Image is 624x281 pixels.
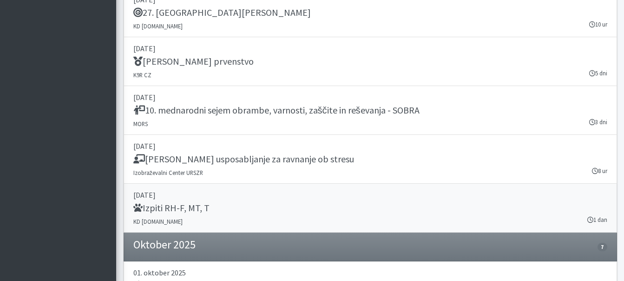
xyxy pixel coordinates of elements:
small: MORS [133,120,148,127]
a: [DATE] Izpiti RH-F, MT, T KD [DOMAIN_NAME] 1 dan [124,184,617,233]
small: K9R CZ [133,71,151,79]
h5: Izpiti RH-F, MT, T [133,202,210,214]
p: 01. oktober 2025 [133,267,607,278]
h5: 27. [GEOGRAPHIC_DATA][PERSON_NAME] [133,7,311,18]
a: [DATE] 10. mednarodni sejem obrambe, varnosti, zaščite in reševanja - SOBRA MORS 3 dni [124,86,617,135]
p: [DATE] [133,92,607,103]
p: [DATE] [133,43,607,54]
span: 7 [598,243,607,251]
a: [DATE] [PERSON_NAME] prvenstvo K9R CZ 5 dni [124,37,617,86]
small: 10 ur [589,20,607,29]
h5: [PERSON_NAME] usposabljanje za ravnanje ob stresu [133,154,354,165]
small: KD [DOMAIN_NAME] [133,22,183,30]
small: 8 ur [592,167,607,175]
small: KD [DOMAIN_NAME] [133,218,183,225]
small: 5 dni [589,69,607,78]
small: 3 dni [589,118,607,127]
a: [DATE] [PERSON_NAME] usposabljanje za ravnanje ob stresu Izobraževalni Center URSZR 8 ur [124,135,617,184]
p: [DATE] [133,189,607,201]
h5: [PERSON_NAME] prvenstvo [133,56,254,67]
h5: 10. mednarodni sejem obrambe, varnosti, zaščite in reševanja - SOBRA [133,105,420,116]
small: Izobraževalni Center URSZR [133,169,203,176]
small: 1 dan [587,215,607,224]
p: [DATE] [133,140,607,152]
h4: Oktober 2025 [133,238,196,252]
